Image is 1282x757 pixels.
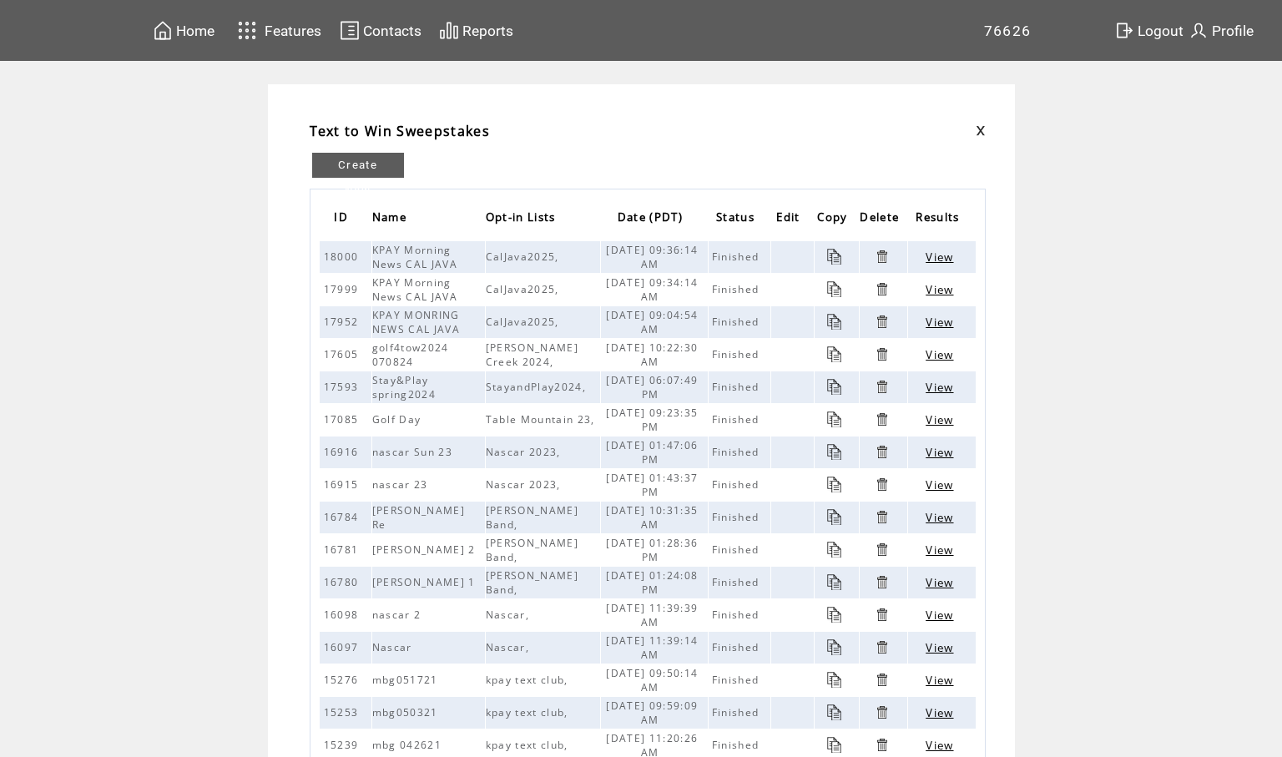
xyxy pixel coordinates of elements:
[606,373,698,401] span: [DATE] 06:07:49 PM
[324,673,363,687] span: 15276
[486,250,563,264] span: CalJava2025,
[827,704,843,720] a: Click to copy
[827,249,843,265] a: Click to copy
[486,445,565,459] span: Nascar 2023,
[1112,18,1186,43] a: Logout
[874,444,890,460] a: Click to delete
[926,608,953,623] span: Click to view results
[924,578,955,589] a: View
[716,205,759,233] span: Status
[372,341,449,369] span: golf4tow2024 070824
[150,18,217,43] a: Home
[874,607,890,623] a: Click to delete
[372,445,457,459] span: nascar Sun 23
[924,447,955,459] a: View
[372,608,426,622] span: nascar 2
[827,509,843,525] a: Click to copy
[606,406,698,434] span: [DATE] 09:23:35 PM
[324,412,363,426] span: 17085
[827,411,843,427] a: Click to copy
[606,536,698,564] span: [DATE] 01:28:36 PM
[924,545,955,557] a: View
[827,542,843,558] a: Click to copy
[340,20,360,41] img: contacts.svg
[924,382,955,394] a: View
[926,347,953,362] span: Click to view results
[926,543,953,558] span: Click to view results
[486,477,565,492] span: Nascar 2023,
[926,738,953,753] span: Click to view results
[874,346,890,362] a: Click to delete
[926,315,953,330] span: Click to view results
[827,314,843,330] a: Click to copy
[924,675,955,687] a: View
[606,601,698,629] span: [DATE] 11:39:39 AM
[372,738,446,752] span: mbg 042621
[230,14,325,47] a: Features
[1186,18,1256,43] a: Profile
[618,205,687,233] span: Date (PDT)
[916,205,963,233] span: Results
[827,574,843,590] a: Click to copy
[874,509,890,525] a: Click to delete
[926,640,953,655] span: Click to view results
[712,640,764,654] span: Finished
[924,610,955,622] a: View
[372,308,464,336] span: KPAY MONRING NEWS CAL JAVA
[363,23,421,39] span: Contacts
[372,412,426,426] span: Golf Day
[924,512,955,524] a: View
[712,673,764,687] span: Finished
[372,575,480,589] span: [PERSON_NAME] 1
[324,575,363,589] span: 16780
[486,380,590,394] span: StayandPlay2024,
[486,568,578,597] span: [PERSON_NAME] Band,
[712,510,764,524] span: Finished
[153,20,173,41] img: home.svg
[372,673,442,687] span: mbg051721
[874,574,890,590] a: Click to delete
[874,411,890,427] a: Click to delete
[1212,23,1254,39] span: Profile
[486,282,563,296] span: CalJava2025,
[606,341,698,369] span: [DATE] 10:22:30 AM
[817,205,851,233] span: Copy
[324,738,363,752] span: 15239
[712,445,764,459] span: Finished
[874,704,890,720] a: Click to delete
[437,18,516,43] a: Reports
[372,205,411,233] span: Name
[874,477,890,492] a: Click to delete
[874,737,890,753] a: Click to delete
[233,17,262,44] img: features.svg
[827,346,843,362] a: Click to copy
[324,543,363,557] span: 16781
[372,243,462,271] span: KPAY Morning News CAL JAVA
[712,477,764,492] span: Finished
[606,568,698,597] span: [DATE] 01:24:08 PM
[486,673,573,687] span: kpay text club,
[924,285,955,296] a: View
[827,281,843,297] a: Click to copy
[926,412,953,427] span: Click to view results
[712,380,764,394] span: Finished
[827,477,843,492] a: Click to copy
[926,282,953,297] span: Click to view results
[1138,23,1184,39] span: Logout
[926,705,953,720] span: Click to view results
[1114,20,1134,41] img: exit.svg
[324,282,363,296] span: 17999
[372,503,465,532] span: [PERSON_NAME] Re
[372,543,480,557] span: [PERSON_NAME] 2
[924,708,955,719] a: View
[924,415,955,426] a: View
[324,705,363,719] span: 15253
[606,503,698,532] span: [DATE] 10:31:35 AM
[265,23,321,39] span: Features
[606,243,698,271] span: [DATE] 09:36:14 AM
[439,20,459,41] img: chart.svg
[606,308,698,336] span: [DATE] 09:04:54 AM
[827,737,843,753] a: Click to copy
[486,536,578,564] span: [PERSON_NAME] Band,
[324,608,363,622] span: 16098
